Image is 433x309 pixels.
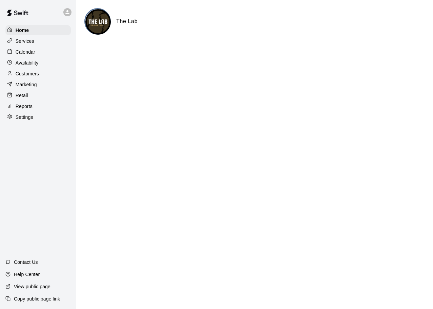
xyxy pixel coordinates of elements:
[16,49,35,55] p: Calendar
[5,79,71,90] a: Marketing
[5,58,71,68] a: Availability
[14,295,60,302] p: Copy public page link
[16,70,39,77] p: Customers
[16,114,33,121] p: Settings
[14,271,40,278] p: Help Center
[16,27,29,34] p: Home
[5,69,71,79] a: Customers
[16,59,39,66] p: Availability
[85,9,111,35] img: The Lab logo
[14,283,50,290] p: View public page
[5,101,71,111] a: Reports
[5,47,71,57] a: Calendar
[16,38,34,44] p: Services
[5,112,71,122] a: Settings
[14,259,38,266] p: Contact Us
[16,81,37,88] p: Marketing
[5,25,71,35] a: Home
[116,17,138,26] h6: The Lab
[5,36,71,46] a: Services
[5,90,71,101] a: Retail
[16,92,28,99] p: Retail
[16,103,33,110] p: Reports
